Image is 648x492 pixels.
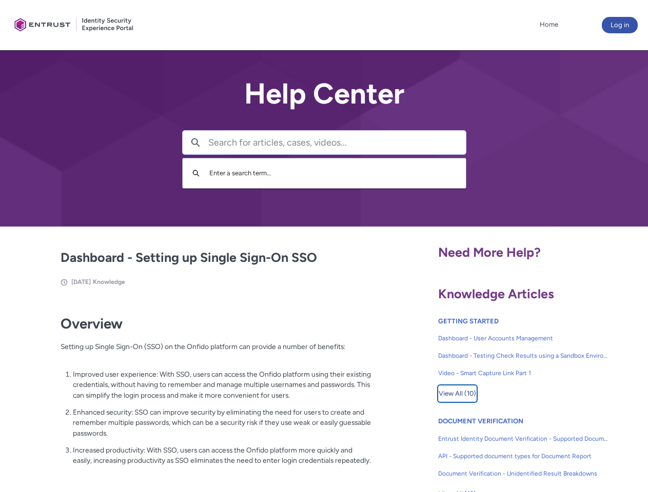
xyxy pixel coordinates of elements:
span: API - Supported document types for Document Report [438,452,608,461]
a: Home [537,17,561,32]
button: Search [183,131,208,154]
span: Dashboard - Testing Check Results using a Sandbox Environment [438,351,608,360]
a: GETTING STARTED [438,317,499,325]
span: View All (10) [439,386,476,401]
a: Entrust Identity Document Verification - Supported Document type and size [438,430,608,447]
span: Need More Help? [438,244,541,260]
input: Search for articles, cases, videos... [208,131,466,154]
button: Search [188,163,204,183]
h2: Help Center [182,78,466,110]
span: Knowledge Articles [438,286,554,301]
p: Increased productivity: With SSO, users can access the Onfido platform more quickly and easily, i... [73,445,371,466]
span: Video - Smart Capture Link Part 1 [438,368,608,378]
a: Video - Smart Capture Link Part 1 [438,364,608,382]
strong: Overview [61,315,123,332]
a: Dashboard - User Accounts Management [438,330,608,347]
a: API - Supported document types for Document Report [438,447,608,465]
span: Entrust Identity Document Verification - Supported Document type and size [438,434,608,443]
p: Setting up Single Sign-On (SSO) on the Onfido platform can provide a number of benefits: [61,341,371,362]
span: Enter a search term... [209,169,271,177]
a: Document Verification - Unidentified Result Breakdowns [438,465,608,482]
h2: Dashboard - Setting up Single Sign-On SSO [61,248,371,268]
button: View All (10) [438,385,477,402]
p: Improved user experience: With SSO, users can access the Onfido platform using their existing cre... [73,369,371,401]
span: Dashboard - User Accounts Management [438,334,608,343]
button: Log in [602,17,638,33]
span: [DATE] [71,278,91,285]
a: Dashboard - Testing Check Results using a Sandbox Environment [438,347,608,364]
span: Document Verification - Unidentified Result Breakdowns [438,469,608,478]
li: Knowledge [93,277,125,286]
p: Enhanced security: SSO can improve security by eliminating the need for users to create and remem... [73,407,371,439]
a: DOCUMENT VERIFICATION [438,417,523,425]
